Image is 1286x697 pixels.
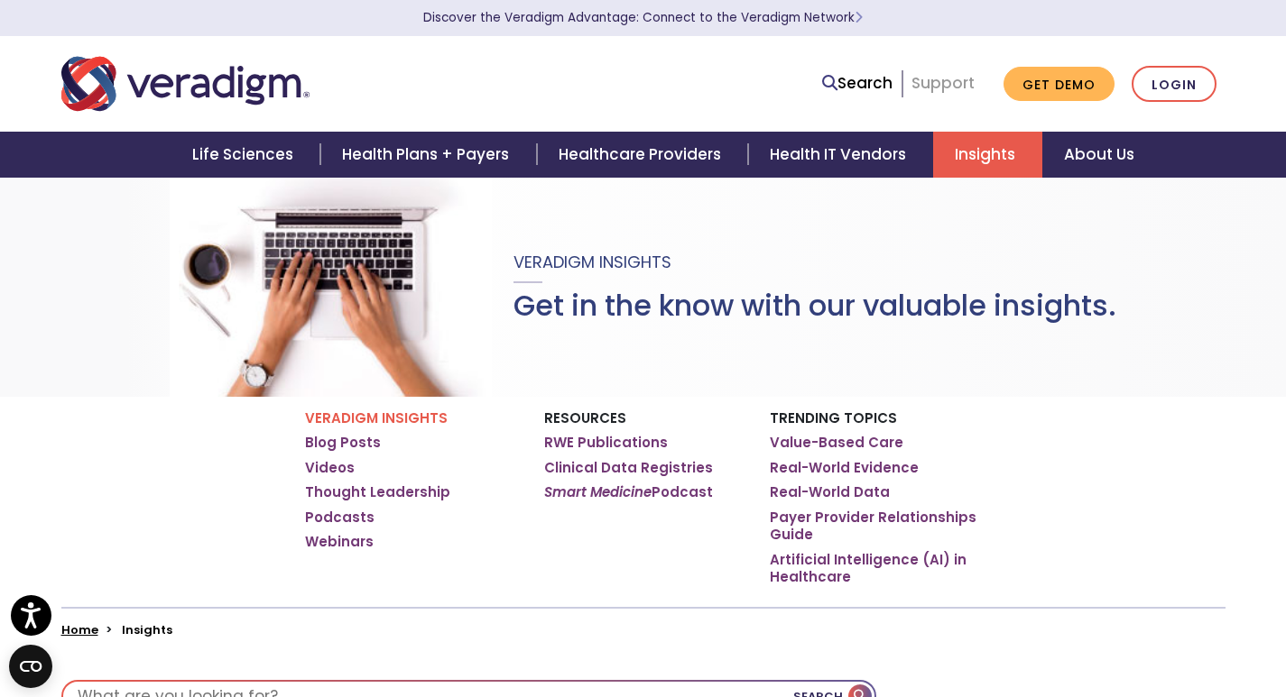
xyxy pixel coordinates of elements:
[320,132,536,178] a: Health Plans + Payers
[770,434,903,452] a: Value-Based Care
[544,483,713,501] a: Smart MedicinePodcast
[939,567,1264,675] iframe: Drift Chat Widget
[544,459,713,477] a: Clinical Data Registries
[9,645,52,688] button: Open CMP widget
[305,434,381,452] a: Blog Posts
[822,71,893,96] a: Search
[933,132,1042,178] a: Insights
[855,9,863,26] span: Learn More
[537,132,748,178] a: Healthcare Providers
[305,533,374,551] a: Webinars
[770,483,890,501] a: Real-World Data
[1042,132,1156,178] a: About Us
[171,132,320,178] a: Life Sciences
[513,289,1116,323] h1: Get in the know with our valuable insights.
[748,132,933,178] a: Health IT Vendors
[423,9,863,26] a: Discover the Veradigm Advantage: Connect to the Veradigm NetworkLearn More
[544,434,668,452] a: RWE Publications
[911,72,975,94] a: Support
[305,459,355,477] a: Videos
[770,551,982,586] a: Artificial Intelligence (AI) in Healthcare
[1132,66,1217,103] a: Login
[61,621,98,638] a: Home
[544,482,652,501] em: Smart Medicine
[305,483,450,501] a: Thought Leadership
[770,459,919,477] a: Real-World Evidence
[770,509,982,544] a: Payer Provider Relationships Guide
[61,54,310,114] img: Veradigm logo
[1004,67,1115,102] a: Get Demo
[305,509,375,527] a: Podcasts
[513,251,671,273] span: Veradigm Insights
